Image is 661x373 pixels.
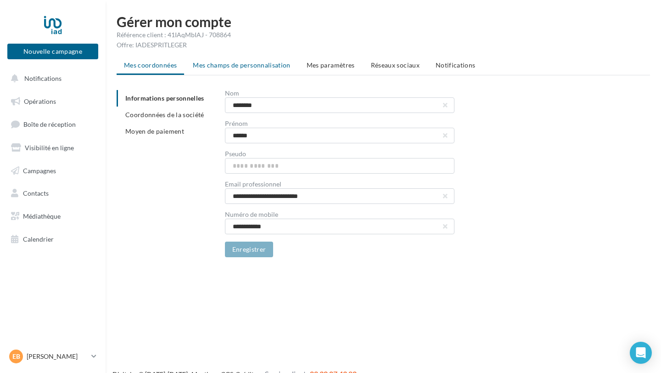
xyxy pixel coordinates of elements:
[6,230,100,249] a: Calendrier
[12,352,20,361] span: EB
[117,15,650,28] h1: Gérer mon compte
[630,342,652,364] div: Open Intercom Messenger
[117,40,650,50] div: Offre: IADESPRITLEGER
[371,61,420,69] span: Réseaux sociaux
[225,120,454,127] div: Prénom
[6,207,100,226] a: Médiathèque
[125,111,204,119] span: Coordonnées de la société
[225,90,454,96] div: Nom
[7,44,98,59] button: Nouvelle campagne
[6,184,100,203] a: Contacts
[193,61,291,69] span: Mes champs de personnalisation
[27,352,88,361] p: [PERSON_NAME]
[117,30,650,40] div: Référence client : 41IAqMbIAJ - 708864
[23,166,56,174] span: Campagnes
[6,69,96,88] button: Notifications
[6,138,100,158] a: Visibilité en ligne
[225,242,274,257] button: Enregistrer
[25,144,74,152] span: Visibilité en ligne
[23,235,54,243] span: Calendrier
[24,97,56,105] span: Opérations
[225,181,454,187] div: Email professionnel
[436,61,476,69] span: Notifications
[225,151,454,157] div: Pseudo
[24,74,62,82] span: Notifications
[23,120,76,128] span: Boîte de réception
[6,92,100,111] a: Opérations
[225,211,454,218] div: Numéro de mobile
[6,161,100,181] a: Campagnes
[6,114,100,134] a: Boîte de réception
[23,189,49,197] span: Contacts
[23,212,61,220] span: Médiathèque
[125,127,184,135] span: Moyen de paiement
[307,61,355,69] span: Mes paramètres
[7,348,98,365] a: EB [PERSON_NAME]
